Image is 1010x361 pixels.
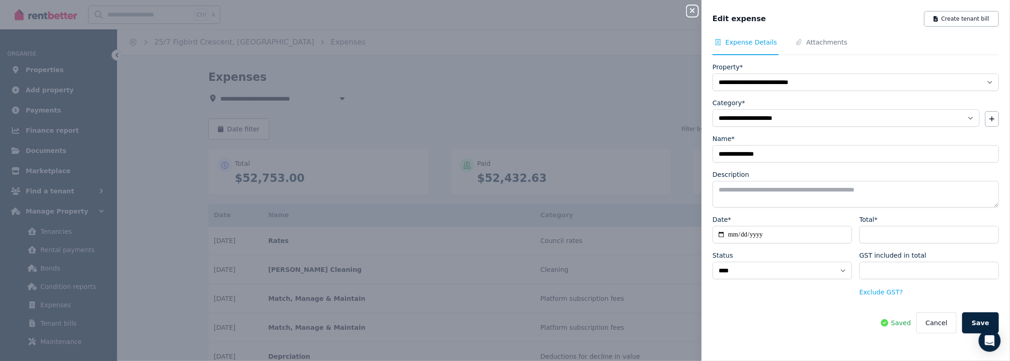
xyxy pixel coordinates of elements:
label: Category* [713,98,745,107]
label: Date* [713,215,731,224]
label: Description [713,170,749,179]
div: Open Intercom Messenger [979,330,1001,352]
label: Property* [713,62,743,72]
button: Exclude GST? [859,288,903,297]
span: Edit expense [713,13,766,24]
nav: Tabs [713,38,999,55]
button: Cancel [916,312,956,333]
label: GST included in total [859,251,926,260]
button: Save [962,312,999,333]
span: Attachments [806,38,847,47]
button: Create tenant bill [924,11,999,27]
span: Expense Details [725,38,777,47]
label: Status [713,251,733,260]
label: Name* [713,134,735,143]
label: Total* [859,215,878,224]
span: Saved [891,318,911,327]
